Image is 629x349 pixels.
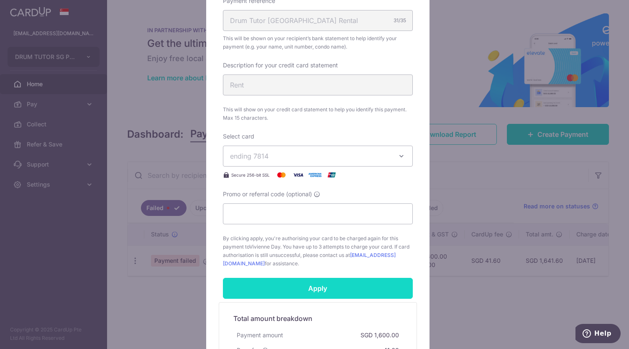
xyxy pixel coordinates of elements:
[223,105,413,122] span: This will show on your credit card statement to help you identify this payment. Max 15 characters.
[223,61,338,69] label: Description for your credit card statement
[223,278,413,299] input: Apply
[233,328,286,343] div: Payment amount
[394,16,406,25] div: 31/35
[357,328,402,343] div: SGD 1,600.00
[323,170,340,180] img: UnionPay
[223,146,413,167] button: ending 7814
[223,234,413,268] span: By clicking apply, you're authorising your card to be charged again for this payment to . You hav...
[290,170,307,180] img: Visa
[230,152,268,160] span: ending 7814
[307,170,323,180] img: American Express
[273,170,290,180] img: Mastercard
[233,313,402,323] h5: Total amount breakdown
[231,172,270,178] span: Secure 256-bit SSL
[223,132,254,141] label: Select card
[249,244,280,250] span: Vivienne Day
[223,34,413,51] span: This will be shown on your recipient’s bank statement to help identify your payment (e.g. your na...
[223,190,312,198] span: Promo or referral code (optional)
[575,324,621,345] iframe: Opens a widget where you can find more information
